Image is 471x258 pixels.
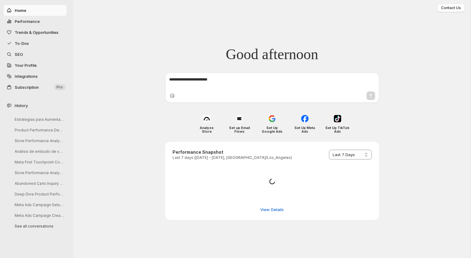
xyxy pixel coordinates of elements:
button: Meta First Touchpoint Conversion Metrics [10,157,68,167]
span: SEO [15,52,23,57]
img: Set Up TikTok Ads icon [334,115,341,122]
button: Store Performance Analysis and Insights [10,136,68,145]
h4: Set Up Google Ads [260,126,284,133]
span: View Details [260,206,284,213]
a: SEO [4,49,67,60]
span: Contact Us [441,5,461,10]
button: Análisis de embudo de ventas [10,147,68,156]
button: Estrategias para Aumentar Ventas Semanales [10,115,68,124]
button: Deep Dive Product Performance Analysis [10,189,68,199]
button: Trends & Opportunities [4,27,67,38]
img: Set Up Meta Ads icon [301,115,309,122]
h4: Set up Email Flows [227,126,251,133]
span: To-Dos [15,41,29,46]
button: Home [4,5,67,16]
h3: Performance Snapshot [173,149,292,155]
button: Abandoned Carts Inquiry for [DATE] [10,179,68,188]
button: To-Dos [4,38,67,49]
span: Good afternoon [226,45,318,63]
h4: Set Up Meta Ads [293,126,317,133]
a: Your Profile [4,60,67,71]
a: Integrations [4,71,67,82]
img: Analyze Store icon [203,115,210,122]
button: Meta Ads Campaign Creation Guide [10,211,68,220]
button: Subscription [4,82,67,93]
button: Performance [4,16,67,27]
button: Product Performance Deep Dive Analysis [10,125,68,135]
h4: Set Up TikTok Ads [325,126,349,133]
button: Store Performance Analysis and Recommendations [10,168,68,177]
span: History [15,102,28,109]
button: Upload image [169,93,175,99]
button: Meta Ads Campaign Setup Instructions [10,200,68,210]
button: See all conversations [10,221,68,231]
span: Home [15,8,26,13]
img: Set Up Google Ads icon [268,115,276,122]
img: Set up Email Flows icon [236,115,243,122]
span: Integrations [15,74,38,79]
span: Trends & Opportunities [15,30,58,35]
span: Pro [57,85,63,90]
span: Performance [15,19,40,24]
p: Last 7 days ([DATE] - [DATE], [GEOGRAPHIC_DATA]/Los_Angeles) [173,155,292,160]
h4: Analyze Store [195,126,219,133]
button: View detailed performance [257,205,287,214]
span: Subscription [15,85,39,90]
button: Contact Us [437,4,465,12]
span: Your Profile [15,63,37,68]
